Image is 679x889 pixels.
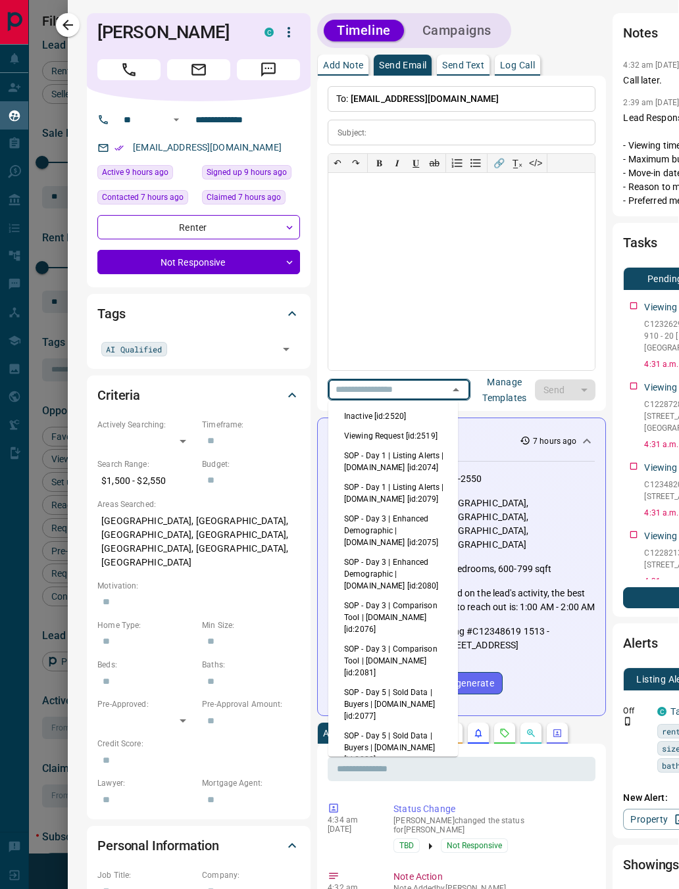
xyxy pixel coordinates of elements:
li: SOP - Day 3 | Comparison Tool | [DOMAIN_NAME] [id:2076] [328,596,458,639]
a: [EMAIL_ADDRESS][DOMAIN_NAME] [133,142,282,153]
button: 𝐁 [370,154,388,172]
h2: Notes [623,22,657,43]
li: SOP - Day 1 | Listing Alerts | [DOMAIN_NAME] [id:2079] [328,477,458,509]
button: Bullet list [466,154,485,172]
p: Mortgage Agent: [202,777,300,789]
p: Company: [202,869,300,881]
p: 1-2 bedrooms, 600-799 sqft [436,562,551,576]
li: SOP - Day 5 | Sold Data | Buyers | [DOMAIN_NAME] [id:2077] [328,683,458,726]
p: Based on the lead's activity, the best time to reach out is: 1:00 AM - 2:00 AM [436,587,595,614]
p: Budget: [202,458,300,470]
p: 2100-2550 [436,472,482,486]
h2: Alerts [623,633,657,654]
p: Note Action [393,870,590,884]
span: Claimed 7 hours ago [207,191,281,204]
button: Campaigns [409,20,505,41]
p: Min Size: [202,619,300,631]
span: Email [167,59,230,80]
p: Lawyer: [97,777,195,789]
p: Listing #C12348619 1513 - [STREET_ADDRESS] [436,625,595,652]
p: Pre-Approved: [97,698,195,710]
svg: Push Notification Only [623,717,632,726]
div: condos.ca [264,28,274,37]
li: SOP - Day 3 | Enhanced Demographic | [DOMAIN_NAME] [id:2080] [328,552,458,596]
h2: Personal Information [97,835,219,856]
p: Pre-Approval Amount: [202,698,300,710]
li: SOP - Day 1 | Listing Alerts | [DOMAIN_NAME] [id:2074] [328,446,458,477]
span: 𝐔 [413,158,419,168]
span: TBD [399,839,414,852]
p: 2:39 am [DATE] [623,98,679,107]
p: Add Note [323,60,363,70]
p: 4:34 am [328,815,374,825]
svg: Opportunities [526,728,536,738]
p: Areas Searched: [97,498,300,510]
svg: Agent Actions [552,728,563,738]
p: [GEOGRAPHIC_DATA], [GEOGRAPHIC_DATA], [GEOGRAPHIC_DATA], [GEOGRAPHIC_DATA] [436,496,595,552]
p: Search Range: [97,458,195,470]
svg: Requests [499,728,510,738]
h2: Criteria [97,385,140,406]
p: [PERSON_NAME] changed the status for [PERSON_NAME] [393,816,590,834]
p: All [323,729,334,738]
li: Inactive [id:2520] [328,406,458,426]
p: $1,500 - $2,550 [97,470,195,492]
li: SOP - Day 3 | Comparison Tool | [DOMAIN_NAME] [id:2081] [328,639,458,683]
h1: [PERSON_NAME] [97,22,245,43]
button: Regenerate [420,672,503,694]
p: Beds: [97,659,195,671]
span: Contacted 7 hours ago [102,191,184,204]
p: Subject: [338,127,366,139]
p: To: [328,86,595,112]
s: ab [429,158,440,168]
div: Renter [97,215,300,239]
div: Criteria [97,379,300,411]
li: SOP - Day 5 | Sold Data | Buyers | [DOMAIN_NAME] [id:2082] [328,726,458,769]
button: ab [425,154,443,172]
div: Mon Aug 18 2025 [97,190,195,208]
div: Mon Aug 18 2025 [97,165,195,183]
h2: Tasks [623,232,657,253]
span: Message [237,59,300,80]
p: Job Title: [97,869,195,881]
div: split button [535,379,596,400]
span: Call [97,59,161,80]
div: Mon Aug 18 2025 [202,165,300,183]
svg: Listing Alerts [473,728,484,738]
div: Tags [97,298,300,329]
button: Numbered list [448,154,466,172]
span: Signed up 9 hours ago [207,166,287,179]
button: Manage Templates [474,379,535,400]
button: Open [168,112,184,128]
span: [EMAIL_ADDRESS][DOMAIN_NAME] [351,93,499,104]
span: Active 9 hours ago [102,166,168,179]
p: Log Call [500,60,535,70]
span: AI Qualified [106,343,162,356]
button: 🔗 [490,154,508,172]
button: Close [447,381,465,399]
h2: Tags [97,303,125,324]
p: Off [623,705,649,717]
svg: Email Verified [114,143,124,153]
p: Actively Searching: [97,419,195,431]
button: Open [277,340,295,358]
div: condos.ca [657,707,666,716]
h2: Showings [623,854,679,875]
li: Viewing Request [id:2519] [328,426,458,446]
p: Status Change [393,802,590,816]
button: 𝐔 [407,154,425,172]
div: Personal Information [97,830,300,861]
p: 7 hours ago [533,435,576,447]
button: T̲ₓ [508,154,526,172]
button: ↷ [347,154,365,172]
p: Credit Score: [97,738,300,750]
button: 𝑰 [388,154,407,172]
button: </> [526,154,545,172]
p: 4:32 am [DATE] [623,60,679,70]
p: Timeframe: [202,419,300,431]
div: Activity Summary7 hours ago [328,429,595,453]
p: [DATE] [328,825,374,834]
p: Send Email [379,60,426,70]
li: SOP - Day 3 | Enhanced Demographic | [DOMAIN_NAME] [id:2075] [328,509,458,552]
p: [GEOGRAPHIC_DATA], [GEOGRAPHIC_DATA], [GEOGRAPHIC_DATA], [GEOGRAPHIC_DATA], [GEOGRAPHIC_DATA], [G... [97,510,300,573]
